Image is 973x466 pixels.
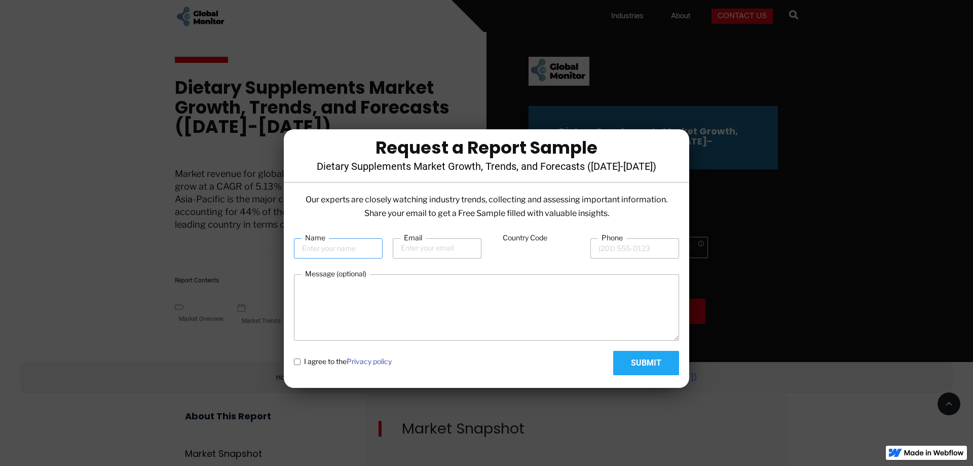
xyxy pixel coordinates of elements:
input: Submit [613,351,679,375]
p: Our experts are closely watching industry trends, collecting and assessing important information.... [294,193,679,220]
input: I agree to thePrivacy policy [294,359,301,365]
div: Request a Report Sample [299,139,674,156]
span: I agree to the [304,356,392,367]
h4: Dietary Supplements Market Growth, Trends, and Forecasts ([DATE]-[DATE]) [299,161,674,172]
label: Name [302,233,329,243]
input: (201) 555-0123 [590,238,679,259]
label: Message (optional) [302,269,370,279]
img: Made in Webflow [904,450,964,456]
label: Phone [598,233,626,243]
input: Enter your name [294,238,383,259]
label: Email [400,233,426,243]
input: Enter your email [393,238,481,259]
a: Privacy policy [347,357,392,366]
form: Email Form-Report Page [294,233,679,375]
label: Country Code [499,233,551,243]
